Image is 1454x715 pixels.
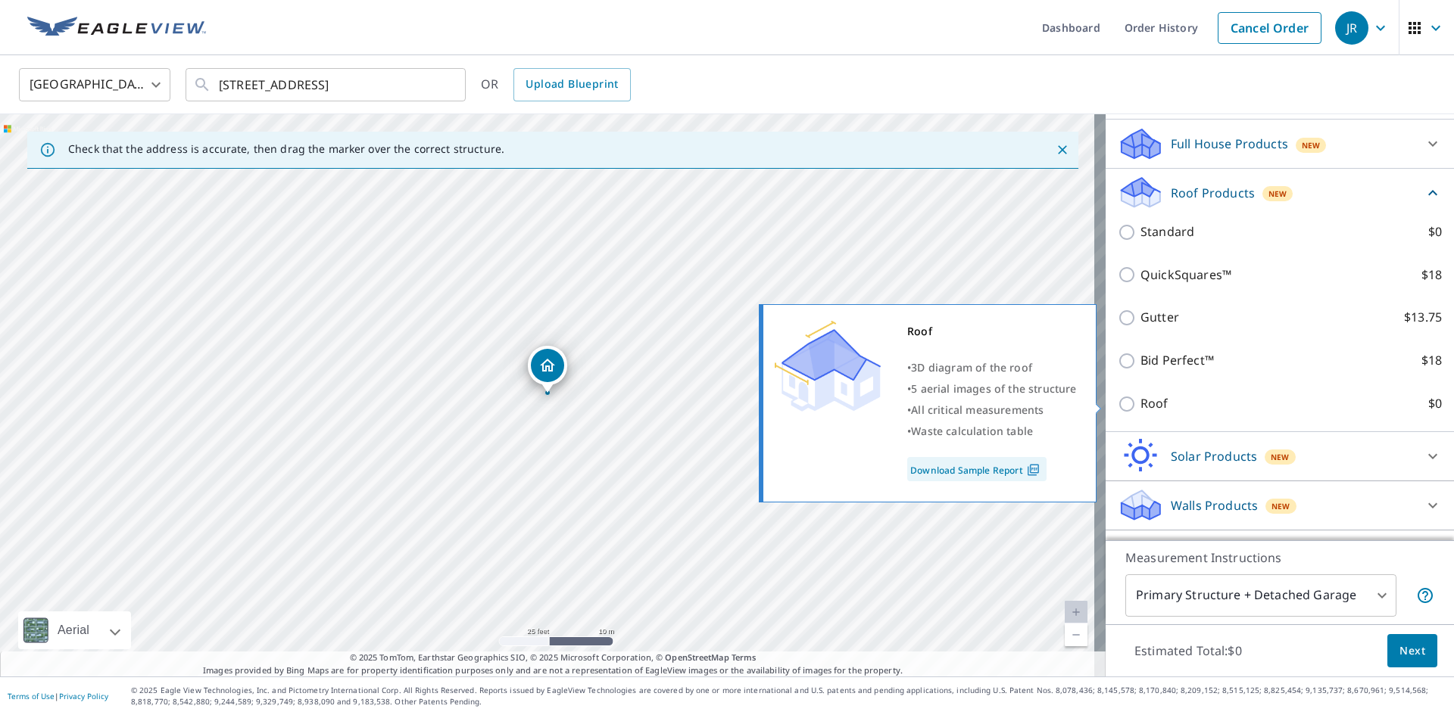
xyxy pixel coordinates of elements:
[911,381,1076,396] span: 5 aerial images of the structure
[1140,394,1169,413] p: Roof
[907,321,1077,342] div: Roof
[732,651,757,663] a: Terms
[1023,463,1044,477] img: Pdf Icon
[1140,308,1179,327] p: Gutter
[1171,135,1288,153] p: Full House Products
[1065,623,1087,646] a: Current Level 20, Zoom Out
[1428,222,1442,241] p: $0
[1428,394,1442,413] p: $0
[481,68,631,101] div: OR
[911,424,1033,438] span: Waste calculation table
[1065,601,1087,623] a: Current Level 20, Zoom In Disabled
[526,75,618,94] span: Upload Blueprint
[1387,634,1437,668] button: Next
[219,64,435,106] input: Search by address or latitude-longitude
[1053,140,1072,160] button: Close
[18,611,131,649] div: Aerial
[131,685,1446,707] p: © 2025 Eagle View Technologies, Inc. and Pictometry International Corp. All Rights Reserved. Repo...
[1118,438,1442,474] div: Solar ProductsNew
[665,651,729,663] a: OpenStreetMap
[1268,188,1287,200] span: New
[1118,126,1442,162] div: Full House ProductsNew
[1416,586,1434,605] span: Your report will include the primary structure and a detached garage if one exists.
[1421,351,1442,370] p: $18
[907,457,1047,481] a: Download Sample Report
[907,378,1077,399] div: •
[775,321,881,412] img: Premium
[911,403,1044,417] span: All critical measurements
[1118,536,1442,580] div: Other ProductsNew
[1399,642,1425,661] span: Next
[1171,184,1255,202] p: Roof Products
[513,68,630,101] a: Upload Blueprint
[1140,222,1194,241] p: Standard
[1171,447,1257,465] p: Solar Products
[1171,496,1258,514] p: Walls Products
[1421,266,1442,284] p: $18
[1122,634,1254,667] p: Estimated Total: $0
[911,360,1032,375] span: 3D diagram of the roof
[907,399,1077,421] div: •
[1140,266,1231,284] p: QuickSquares™
[1335,11,1368,45] div: JR
[8,692,108,701] p: |
[528,346,567,393] div: Dropped pin, building 1, Residential property, 7731 W Harvest Ln Wichita, KS 67212
[1404,308,1442,327] p: $13.75
[59,691,108,701] a: Privacy Policy
[53,611,94,649] div: Aerial
[1118,175,1442,210] div: Roof ProductsNew
[1118,487,1442,524] div: Walls ProductsNew
[350,651,757,664] span: © 2025 TomTom, Earthstar Geographics SIO, © 2025 Microsoft Corporation, ©
[907,421,1077,442] div: •
[27,17,206,39] img: EV Logo
[19,64,170,106] div: [GEOGRAPHIC_DATA]
[8,691,55,701] a: Terms of Use
[1271,500,1290,512] span: New
[1271,451,1290,463] span: New
[1140,351,1214,370] p: Bid Perfect™
[1218,12,1321,44] a: Cancel Order
[1125,549,1434,567] p: Measurement Instructions
[1302,139,1321,151] span: New
[68,142,504,156] p: Check that the address is accurate, then drag the marker over the correct structure.
[907,357,1077,378] div: •
[1125,574,1396,617] div: Primary Structure + Detached Garage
